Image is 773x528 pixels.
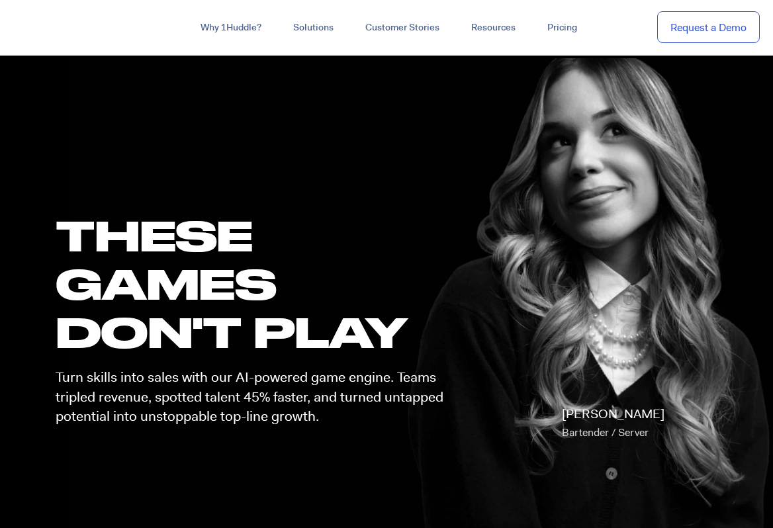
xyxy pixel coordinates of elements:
img: ... [13,15,108,40]
a: Pricing [531,16,593,40]
a: Resources [455,16,531,40]
p: Turn skills into sales with our AI-powered game engine. Teams tripled revenue, spotted talent 45%... [56,368,455,426]
p: [PERSON_NAME] [562,405,664,442]
a: Solutions [277,16,349,40]
a: Why 1Huddle? [185,16,277,40]
span: Bartender / Server [562,425,649,439]
a: Customer Stories [349,16,455,40]
a: Request a Demo [657,11,760,44]
h1: these GAMES DON'T PLAY [56,211,455,357]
